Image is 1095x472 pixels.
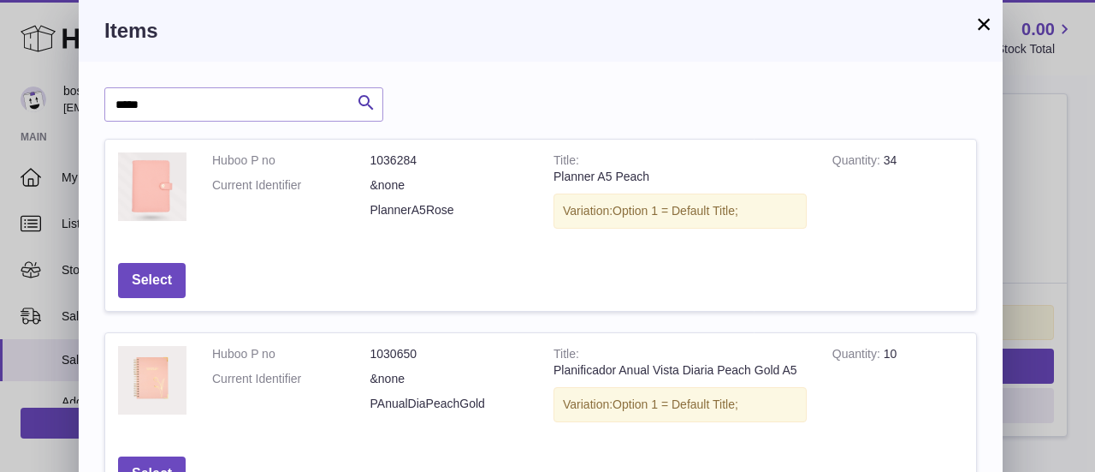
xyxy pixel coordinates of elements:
h3: Items [104,17,977,45]
dt: Huboo P no [212,152,370,169]
span: Option 1 = Default Title; [613,204,738,218]
img: Planner A5 Peach [118,152,186,221]
dd: 1030650 [370,346,529,362]
dd: &none [370,371,529,387]
div: Planificador Anual Vista Diaria Peach Gold A5 [553,362,807,379]
dd: 1036284 [370,152,529,169]
img: Planificador Anual Vista Diaria Peach Gold A5 [118,346,186,415]
td: 10 [820,333,976,444]
button: × [974,14,994,34]
div: Planner A5 Peach [553,169,807,185]
strong: Title [553,153,579,171]
dt: Huboo P no [212,346,370,362]
dd: PlannerA5Rose [370,202,529,218]
strong: Quantity [832,347,884,365]
button: Select [118,263,186,298]
dt: Current Identifier [212,177,370,194]
strong: Title [553,347,579,365]
span: Option 1 = Default Title; [613,397,738,411]
td: 34 [820,140,976,250]
dt: Current Identifier [212,371,370,387]
div: Variation: [553,194,807,229]
dd: &none [370,177,529,194]
div: Variation: [553,387,807,422]
dd: PAnualDiaPeachGold [370,396,529,412]
strong: Quantity [832,153,884,171]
